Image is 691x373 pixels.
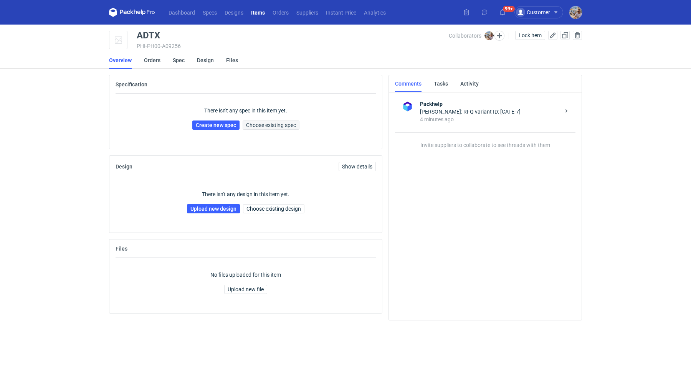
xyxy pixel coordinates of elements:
p: No files uploaded for this item [210,271,281,279]
button: Choose existing spec [243,120,299,130]
svg: Packhelp Pro [109,8,155,17]
a: Design [197,52,214,69]
a: Upload new design [187,204,240,213]
span: Upload new file [228,287,264,292]
button: Edit item [548,31,557,40]
a: Orders [269,8,293,17]
a: Orders [144,52,160,69]
a: Instant Price [322,8,360,17]
a: Comments [395,75,422,92]
img: Packhelp [401,100,414,113]
span: Lock item [519,33,542,38]
h2: Specification [116,81,147,87]
div: ADTX [137,31,160,40]
a: Items [247,8,269,17]
a: Dashboard [165,8,199,17]
span: Collaborators [449,33,481,39]
a: Analytics [360,8,390,17]
a: Suppliers [293,8,322,17]
span: Choose existing design [246,206,301,211]
a: Spec [173,52,185,69]
strong: Packhelp [420,100,560,108]
div: [PERSON_NAME]: RFQ variant ID: [CATE-7] [420,108,560,116]
a: Files [226,52,238,69]
button: Upload new file [224,285,267,294]
img: Michał Palasek [569,6,582,19]
a: Designs [221,8,247,17]
span: Choose existing spec [246,122,296,128]
button: Choose existing design [243,204,304,213]
img: Michał Palasek [484,31,494,40]
h2: Files [116,246,127,252]
button: Customer [514,6,569,18]
a: Create new spec [192,120,240,130]
div: PHI-PH00-A09256 [137,43,449,49]
h2: Design [116,163,132,170]
button: Edit collaborators [494,31,504,41]
button: Delete item [573,31,582,40]
p: There isn't any design in this item yet. [202,190,289,198]
a: Specs [199,8,221,17]
a: Tasks [434,75,448,92]
button: Duplicate Item [560,31,570,40]
a: Overview [109,52,132,69]
button: 99+ [496,6,509,18]
p: Invite suppliers to collaborate to see threads with them [395,132,575,148]
a: Show details [339,162,376,171]
a: Activity [460,75,479,92]
p: There isn't any spec in this item yet. [204,107,287,114]
div: 4 minutes ago [420,116,560,123]
div: Customer [516,8,550,17]
button: Lock item [515,31,545,40]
